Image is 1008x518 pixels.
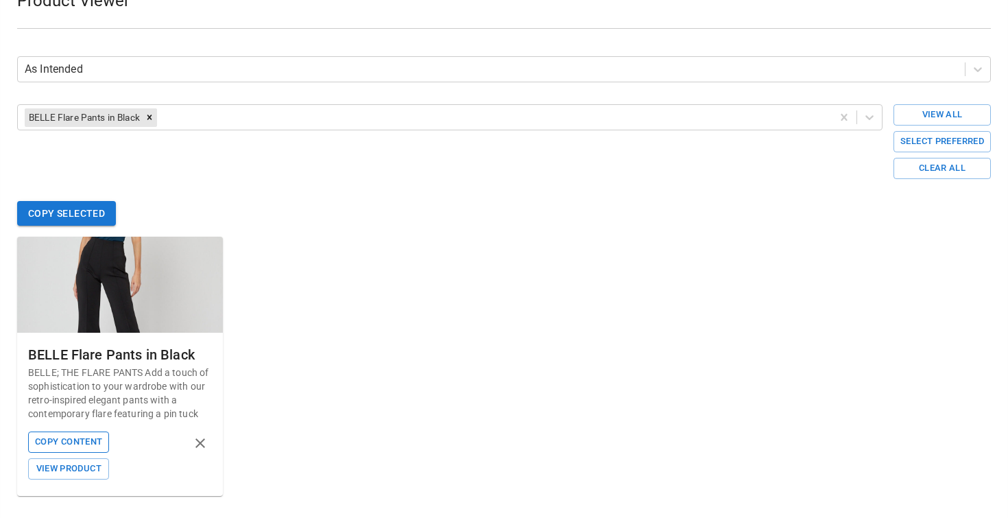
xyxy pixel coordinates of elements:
[28,458,109,480] button: View Product
[189,432,212,455] button: remove product
[28,344,212,366] div: BELLE Flare Pants in Black
[893,104,991,126] button: View All
[142,108,157,126] div: Remove BELLE Flare Pants in Black
[893,158,991,179] button: Clear All
[893,131,991,152] button: Select Preferred
[17,237,223,333] img: BELLE Flare Pants in Black
[28,366,212,421] p: BELLE; THE FLARE PANTS Add a touch of sophistication to your wardrobe with our retro-inspired ele...
[25,108,142,126] div: BELLE Flare Pants in Black
[28,432,109,453] button: Copy Content
[17,201,116,226] button: Copy Selected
